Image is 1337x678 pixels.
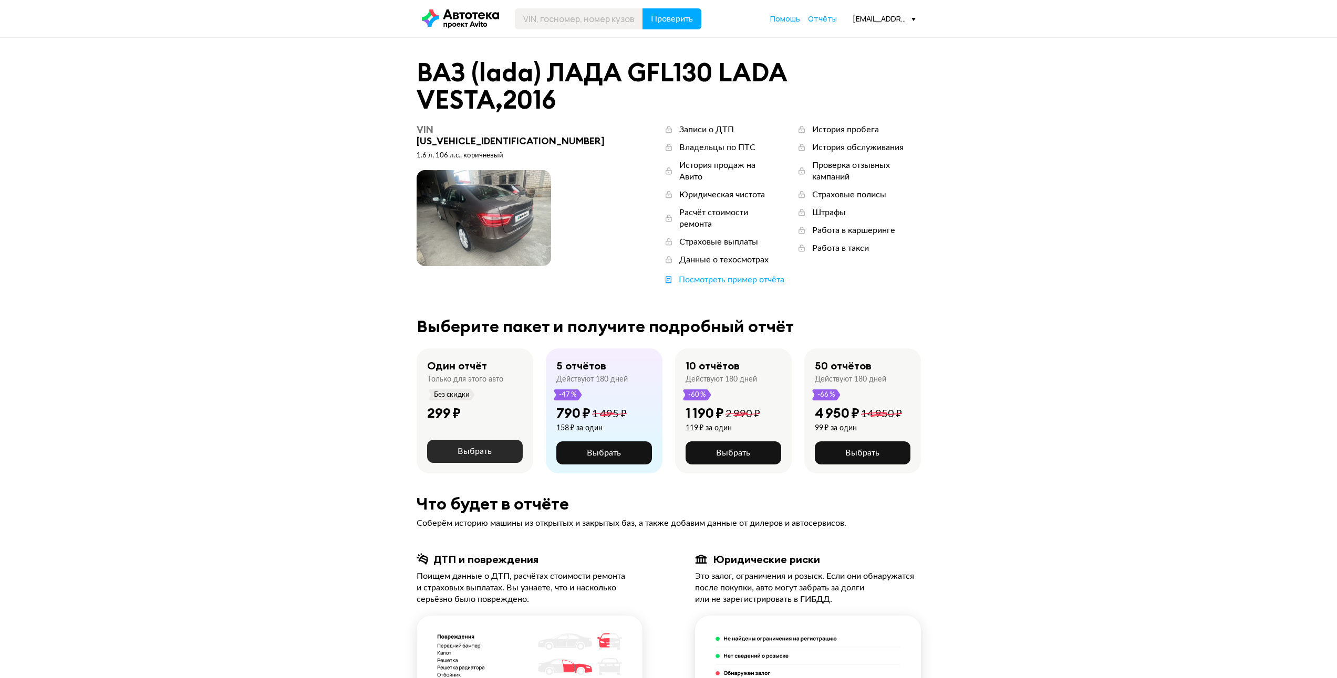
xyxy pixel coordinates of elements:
[417,124,612,147] div: [US_VEHICLE_IDENTIFICATION_NUMBER]
[417,494,921,513] div: Что будет в отчёте
[815,375,886,384] div: Действуют 180 дней
[458,447,492,455] span: Выбрать
[845,449,879,457] span: Выбрать
[725,409,760,419] span: 2 990 ₽
[815,441,910,464] button: Выбрать
[688,389,707,400] span: -60 %
[686,423,760,433] div: 119 ₽ за один
[686,359,740,373] div: 10 отчётов
[679,160,775,183] div: История продаж на Авито
[427,359,487,373] div: Один отчёт
[679,254,769,266] div: Данные о техосмотрах
[556,359,606,373] div: 5 отчётов
[686,405,724,421] div: 1 190 ₽
[812,242,869,254] div: Работа в такси
[679,207,775,230] div: Расчёт стоимости ремонта
[812,160,921,183] div: Проверка отзывных кампаний
[427,405,461,421] div: 299 ₽
[417,517,921,529] div: Соберём историю машины из открытых и закрытых баз, а также добавим данные от дилеров и автосервисов.
[815,359,872,373] div: 50 отчётов
[417,570,642,605] div: Поищем данные о ДТП, расчётах стоимости ремонта и страховых выплатах. Вы узнаете, что и насколько...
[433,389,470,400] span: Без скидки
[587,449,621,457] span: Выбрать
[417,151,612,161] div: 1.6 л, 106 л.c., коричневый
[815,423,902,433] div: 99 ₽ за один
[812,189,886,200] div: Страховые полисы
[556,423,627,433] div: 158 ₽ за один
[716,449,750,457] span: Выбрать
[433,553,538,566] div: ДТП и повреждения
[770,14,800,24] a: Помощь
[686,375,757,384] div: Действуют 180 дней
[679,142,755,153] div: Владельцы по ПТС
[679,189,765,200] div: Юридическая чистота
[427,375,503,384] div: Только для этого авто
[556,441,652,464] button: Выбрать
[642,8,701,29] button: Проверить
[515,8,643,29] input: VIN, госномер, номер кузова
[812,142,904,153] div: История обслуживания
[664,274,784,285] a: Посмотреть пример отчёта
[556,405,590,421] div: 790 ₽
[592,409,627,419] span: 1 495 ₽
[812,225,895,236] div: Работа в каршеринге
[558,389,577,400] span: -47 %
[808,14,837,24] a: Отчёты
[713,553,820,566] div: Юридические риски
[812,207,846,218] div: Штрафы
[812,124,879,135] div: История пробега
[817,389,836,400] span: -66 %
[853,14,916,24] div: [EMAIL_ADDRESS][DOMAIN_NAME]
[695,570,921,605] div: Это залог, ограничения и розыск. Если они обнаружатся после покупки, авто могут забрать за долги ...
[651,15,693,23] span: Проверить
[861,409,902,419] span: 14 950 ₽
[427,440,523,463] button: Выбрать
[679,236,758,248] div: Страховые выплаты
[686,441,781,464] button: Выбрать
[556,375,628,384] div: Действуют 180 дней
[417,317,921,336] div: Выберите пакет и получите подробный отчёт
[679,274,784,285] div: Посмотреть пример отчёта
[417,59,921,113] div: ВАЗ (lada) ЛАДА GFL130 LADA VESTA , 2016
[417,123,433,135] span: VIN
[815,405,859,421] div: 4 950 ₽
[679,124,734,135] div: Записи о ДТП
